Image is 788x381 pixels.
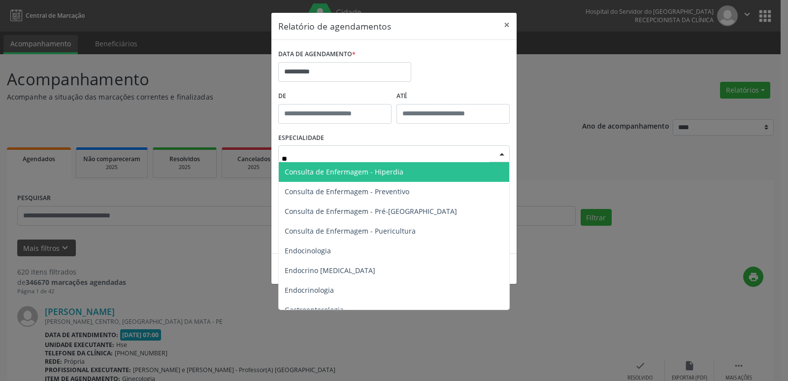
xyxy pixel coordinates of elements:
span: Consulta de Enfermagem - Pré-[GEOGRAPHIC_DATA] [285,207,457,216]
span: Consulta de Enfermagem - Hiperdia [285,167,403,176]
span: Endocinologia [285,246,331,255]
h5: Relatório de agendamentos [278,20,391,33]
label: De [278,89,392,104]
label: ESPECIALIDADE [278,131,324,146]
label: DATA DE AGENDAMENTO [278,47,356,62]
label: ATÉ [396,89,510,104]
button: Close [497,13,517,37]
span: Endocrinologia [285,285,334,295]
span: Gastroenterologia [285,305,344,314]
span: Endocrino [MEDICAL_DATA] [285,266,375,275]
span: Consulta de Enfermagem - Puericultura [285,226,416,236]
span: Consulta de Enfermagem - Preventivo [285,187,409,196]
